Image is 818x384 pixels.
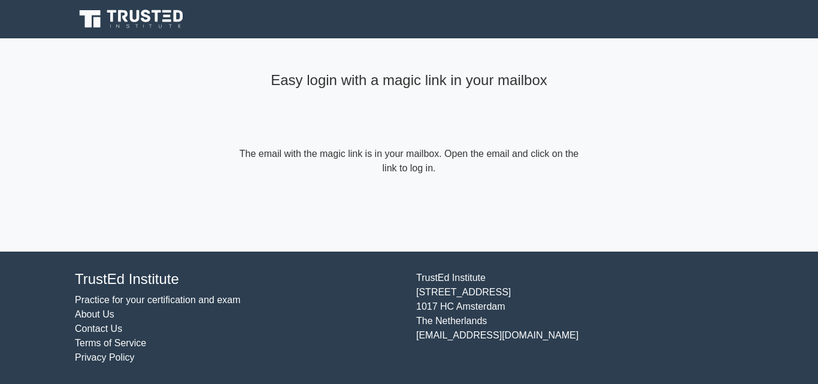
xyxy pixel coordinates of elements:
a: About Us [75,309,114,319]
h4: Easy login with a magic link in your mailbox [237,72,581,89]
a: Terms of Service [75,338,146,348]
h4: TrustEd Institute [75,271,402,288]
div: TrustEd Institute [STREET_ADDRESS] 1017 HC Amsterdam The Netherlands [EMAIL_ADDRESS][DOMAIN_NAME] [409,271,750,365]
a: Privacy Policy [75,352,135,362]
a: Practice for your certification and exam [75,295,241,305]
form: The email with the magic link is in your mailbox. Open the email and click on the link to log in. [237,147,581,176]
a: Contact Us [75,323,122,334]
